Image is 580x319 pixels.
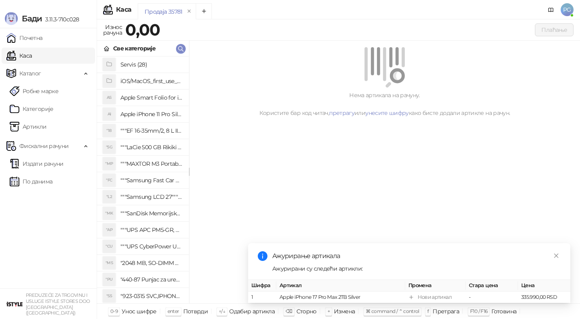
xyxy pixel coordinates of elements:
[120,290,182,302] h4: "923-0315 SVC,IPHONE 5/5S BATTERY REMOVAL TRAY Držač za iPhone sa kojim se otvara display
[120,58,182,71] h4: Servis (28)
[6,48,32,64] a: Каса
[103,124,116,137] div: "18
[145,7,182,16] div: Продаја 35781
[296,306,317,317] div: Сторно
[466,292,518,303] td: -
[553,253,559,259] span: close
[103,190,116,203] div: "L2
[19,138,68,154] span: Фискални рачуни
[272,251,561,261] div: Ажурирање артикала
[103,141,116,154] div: "5G
[334,306,355,317] div: Измена
[120,124,182,137] h4: """EF 16-35mm/2, 8 L III USM"""
[184,8,195,15] button: remove
[561,3,574,16] span: PG
[103,174,116,187] div: "FC
[120,256,182,269] h4: "2048 MB, SO-DIMM DDRII, 667 MHz, Napajanje 1,8 0,1 V, Latencija CL5"
[229,306,275,317] div: Одабир артикла
[103,91,116,104] div: AS
[120,157,182,170] h4: """MAXTOR M3 Portable 2TB 2.5"""" crni eksterni hard disk HX-M201TCB/GM"""
[103,240,116,253] div: "CU
[272,264,561,273] div: Ажурирани су следећи артикли:
[101,22,124,38] div: Износ рачуна
[120,273,182,286] h4: "440-87 Punjac za uredjaje sa micro USB portom 4/1, Stand."
[183,306,208,317] div: Потврди
[122,306,157,317] div: Унос шифре
[120,91,182,104] h4: Apple Smart Folio for iPad mini (A17 Pro) - Sage
[120,174,182,187] h4: """Samsung Fast Car Charge Adapter, brzi auto punja_, boja crna"""
[103,207,116,220] div: "MK
[518,280,570,292] th: Цена
[10,173,52,190] a: По данима
[120,75,182,88] h4: iOS/MacOS_first_use_assistance (4)
[258,251,267,261] span: info-circle
[113,44,155,53] div: Све категорије
[470,308,487,314] span: F10 / F16
[6,30,43,46] a: Почетна
[286,308,292,314] span: ⌫
[168,308,179,314] span: enter
[196,3,212,19] button: Add tab
[329,109,354,117] a: претрагу
[103,223,116,236] div: "AP
[6,296,23,312] img: 64x64-companyLogo-77b92cf4-9946-4f36-9751-bf7bb5fd2c7d.png
[276,292,405,303] td: Apple iPhone 17 Pro Max 2TB Silver
[116,6,131,13] div: Каса
[545,3,557,16] a: Документација
[120,240,182,253] h4: """UPS CyberPower UT650EG, 650VA/360W , line-int., s_uko, desktop"""
[10,156,64,172] a: Издати рачуни
[110,308,118,314] span: 0-9
[433,306,459,317] div: Претрага
[125,20,160,40] strong: 0,00
[491,306,516,317] div: Готовина
[120,190,182,203] h4: """Samsung LCD 27"""" C27F390FHUXEN"""
[248,292,276,303] td: 1
[276,280,405,292] th: Артикал
[103,273,116,286] div: "PU
[103,108,116,121] div: AI
[120,223,182,236] h4: """UPS APC PM5-GR, Essential Surge Arrest,5 utic_nica"""
[120,141,182,154] h4: """LaCie 500 GB Rikiki USB 3.0 / Ultra Compact & Resistant aluminum / USB 3.0 / 2.5"""""""
[327,308,330,314] span: +
[120,207,182,220] h4: """SanDisk Memorijska kartica 256GB microSDXC sa SD adapterom SDSQXA1-256G-GN6MA - Extreme PLUS, ...
[535,23,574,36] button: Плаћање
[10,101,54,117] a: Категорије
[418,293,452,301] div: Нови артикал
[466,280,518,292] th: Стара цена
[365,109,409,117] a: унесите шифру
[552,251,561,260] a: Close
[405,280,466,292] th: Промена
[366,308,419,314] span: ⌘ command / ⌃ control
[248,280,276,292] th: Шифра
[518,292,570,303] td: 335.990,00 RSD
[120,108,182,121] h4: Apple iPhone 11 Pro Silicone Case - Black
[199,91,570,117] div: Нема артикала на рачуну. Користите бар код читач, или како бисте додали артикле на рачун.
[103,157,116,170] div: "MP
[5,12,18,25] img: Logo
[97,56,189,303] div: grid
[22,14,42,23] span: Бади
[219,308,225,314] span: ↑/↓
[42,16,79,23] span: 3.11.3-710c028
[26,292,90,316] small: PREDUZEĆE ZA TRGOVINU I USLUGE ISTYLE STORES DOO [GEOGRAPHIC_DATA] ([GEOGRAPHIC_DATA])
[10,119,47,135] a: ArtikliАртикли
[427,308,429,314] span: f
[10,83,58,99] a: Робне марке
[19,65,41,81] span: Каталог
[103,290,116,302] div: "S5
[103,256,116,269] div: "MS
